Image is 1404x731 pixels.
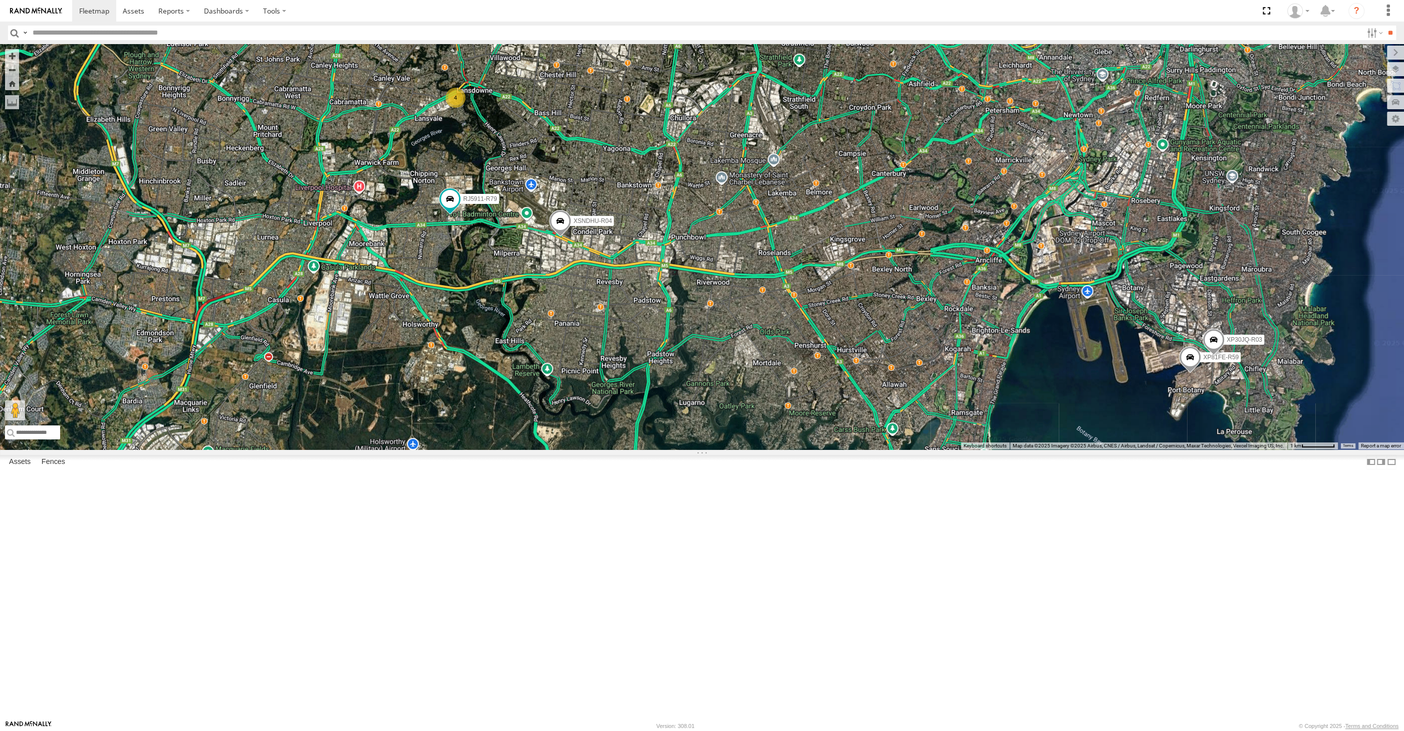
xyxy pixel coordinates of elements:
button: Zoom out [5,63,19,77]
button: Map Scale: 1 km per 63 pixels [1287,442,1338,449]
label: Dock Summary Table to the Left [1366,455,1376,469]
div: Quang MAC [1284,4,1313,19]
label: Hide Summary Table [1386,455,1396,469]
label: Fences [37,455,70,469]
button: Keyboard shortcuts [964,442,1007,449]
button: Drag Pegman onto the map to open Street View [5,400,25,420]
a: Terms (opens in new tab) [1343,444,1353,448]
label: Search Filter Options [1363,26,1384,40]
label: Map Settings [1387,112,1404,126]
div: Version: 308.01 [656,723,694,729]
span: Map data ©2025 Imagery ©2025 Airbus, CNES / Airbus, Landsat / Copernicus, Maxar Technologies, Vex... [1013,443,1284,448]
div: © Copyright 2025 - [1299,723,1398,729]
a: Report a map error [1361,443,1401,448]
label: Search Query [21,26,29,40]
span: XP81FE-R59 [1203,354,1239,361]
label: Dock Summary Table to the Right [1376,455,1386,469]
span: XSNDHU-R04 [573,217,612,224]
a: Visit our Website [6,721,52,731]
button: Zoom Home [5,77,19,90]
button: Zoom in [5,49,19,63]
i: ? [1348,3,1364,19]
span: XP30JQ-R03 [1227,336,1262,343]
a: Terms and Conditions [1345,723,1398,729]
span: 1 km [1290,443,1301,448]
span: RJ5911-R79 [463,195,497,202]
div: 4 [445,88,465,108]
img: rand-logo.svg [10,8,62,15]
label: Assets [4,455,36,469]
label: Measure [5,95,19,109]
